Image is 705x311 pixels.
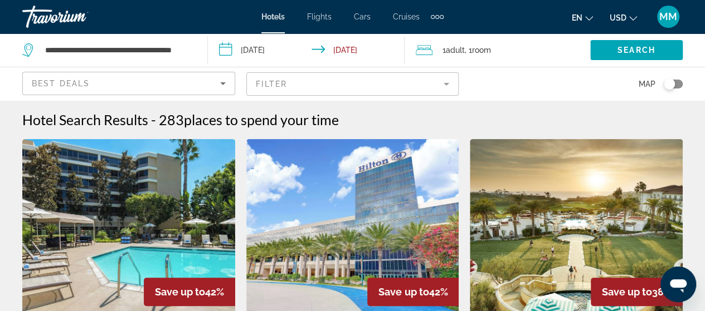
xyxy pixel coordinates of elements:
[618,46,655,55] span: Search
[246,72,459,96] button: Filter
[654,5,683,28] button: User Menu
[151,111,156,128] span: -
[472,46,491,55] span: Room
[22,2,134,31] a: Travorium
[590,40,683,60] button: Search
[367,278,459,306] div: 42%
[639,76,655,92] span: Map
[446,46,465,55] span: Adult
[208,33,405,67] button: Check-in date: Sep 21, 2025 Check-out date: Sep 25, 2025
[378,286,429,298] span: Save up to
[155,286,205,298] span: Save up to
[572,9,593,26] button: Change language
[159,111,339,128] h2: 283
[660,266,696,302] iframe: Button to launch messaging window
[610,13,626,22] span: USD
[393,12,420,21] a: Cruises
[354,12,371,21] a: Cars
[32,77,226,90] mat-select: Sort by
[655,79,683,89] button: Toggle map
[465,42,491,58] span: , 1
[307,12,332,21] a: Flights
[443,42,465,58] span: 1
[431,8,444,26] button: Extra navigation items
[32,79,90,88] span: Best Deals
[144,278,235,306] div: 42%
[572,13,582,22] span: en
[184,111,339,128] span: places to spend your time
[22,111,148,128] h1: Hotel Search Results
[659,11,677,22] span: MM
[261,12,285,21] a: Hotels
[602,286,652,298] span: Save up to
[591,278,683,306] div: 38%
[405,33,590,67] button: Travelers: 1 adult, 0 children
[610,9,637,26] button: Change currency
